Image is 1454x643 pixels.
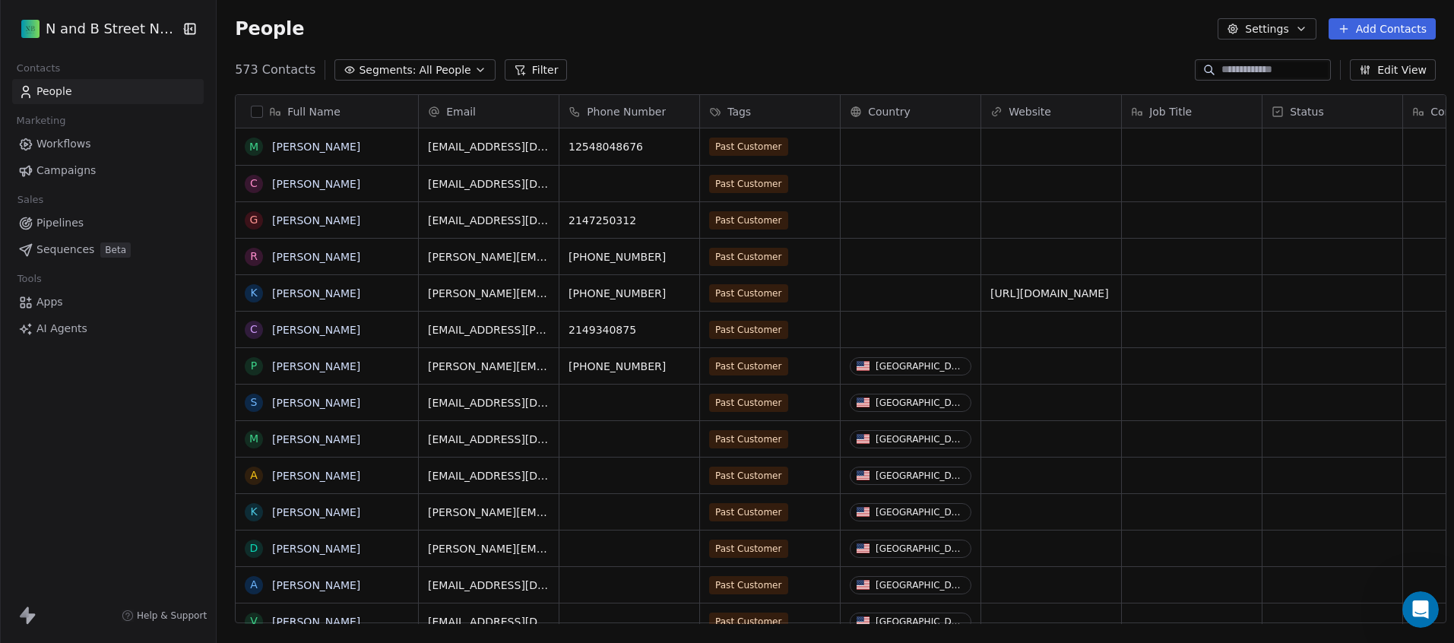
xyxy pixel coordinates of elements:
[428,614,550,629] span: [EMAIL_ADDRESS][DOMAIN_NAME]
[272,470,360,482] a: [PERSON_NAME]
[12,290,204,315] a: Apps
[559,95,699,128] div: Phone Number
[250,212,258,228] div: G
[11,268,48,290] span: Tools
[569,359,690,374] span: [PHONE_NUMBER]
[287,104,341,119] span: Full Name
[250,176,258,192] div: C
[33,512,68,523] span: Home
[428,139,550,154] span: [EMAIL_ADDRESS][DOMAIN_NAME]
[428,322,550,337] span: [EMAIL_ADDRESS][PERSON_NAME][DOMAIN_NAME]
[569,213,690,228] span: 2147250312
[251,504,258,520] div: K
[46,19,177,39] span: N and B Street Notary
[709,248,788,266] span: Past Customer
[249,431,258,447] div: M
[1262,95,1402,128] div: Status
[700,95,840,128] div: Tags
[876,580,965,591] div: [GEOGRAPHIC_DATA]
[709,357,788,375] span: Past Customer
[272,251,360,263] a: [PERSON_NAME]
[272,287,360,299] a: [PERSON_NAME]
[428,468,550,483] span: [EMAIL_ADDRESS][DOMAIN_NAME]
[36,242,94,258] span: Sequences
[428,286,550,301] span: [PERSON_NAME][EMAIL_ADDRESS][DOMAIN_NAME]
[990,287,1109,299] a: [URL][DOMAIN_NAME]
[250,577,258,593] div: A
[272,543,360,555] a: [PERSON_NAME]
[59,24,90,55] img: Profile image for Harinder
[876,616,965,627] div: [GEOGRAPHIC_DATA]
[709,576,788,594] span: Past Customer
[1350,59,1436,81] button: Edit View
[241,512,265,523] span: Help
[709,540,788,558] span: Past Customer
[137,610,207,622] span: Help & Support
[569,286,690,301] span: [PHONE_NUMBER]
[12,131,204,157] a: Workflows
[876,361,965,372] div: [GEOGRAPHIC_DATA]
[1009,104,1051,119] span: Website
[709,321,788,339] span: Past Customer
[235,17,304,40] span: People
[122,610,207,622] a: Help & Support
[569,139,690,154] span: 12548048676
[10,57,67,80] span: Contacts
[31,217,254,233] div: Send us a message
[36,163,96,179] span: Campaigns
[868,104,911,119] span: Country
[1329,18,1436,40] button: Add Contacts
[272,178,360,190] a: [PERSON_NAME]
[419,62,470,78] span: All People
[12,211,204,236] a: Pipelines
[12,158,204,183] a: Campaigns
[12,237,204,262] a: SequencesBeta
[709,394,788,412] span: Past Customer
[15,204,289,246] div: Send us a message
[569,249,690,264] span: [PHONE_NUMBER]
[251,394,258,410] div: S
[12,316,204,341] a: AI Agents
[272,214,360,226] a: [PERSON_NAME]
[272,433,360,445] a: [PERSON_NAME]
[1290,104,1324,119] span: Status
[272,579,360,591] a: [PERSON_NAME]
[359,62,416,78] span: Segments:
[203,474,304,535] button: Help
[428,505,550,520] span: [PERSON_NAME][EMAIL_ADDRESS][DOMAIN_NAME]
[12,79,204,104] a: People
[30,160,274,185] p: How can we help?
[505,59,568,81] button: Filter
[250,613,258,629] div: V
[88,24,119,55] img: Profile image for Mrinal
[250,540,258,556] div: D
[250,249,258,264] div: R
[709,613,788,631] span: Past Customer
[272,616,360,628] a: [PERSON_NAME]
[272,506,360,518] a: [PERSON_NAME]
[876,434,965,445] div: [GEOGRAPHIC_DATA]
[876,543,965,554] div: [GEOGRAPHIC_DATA]
[569,322,690,337] span: 2149340875
[428,432,550,447] span: [EMAIL_ADDRESS][DOMAIN_NAME]
[1122,95,1262,128] div: Job Title
[446,104,476,119] span: Email
[249,139,258,155] div: M
[36,215,84,231] span: Pipelines
[126,512,179,523] span: Messages
[841,95,980,128] div: Country
[428,395,550,410] span: [EMAIL_ADDRESS][DOMAIN_NAME]
[709,138,788,156] span: Past Customer
[236,95,418,128] div: Full Name
[272,324,360,336] a: [PERSON_NAME]
[272,397,360,409] a: [PERSON_NAME]
[250,467,258,483] div: A
[261,24,289,52] div: Close
[1149,104,1192,119] span: Job Title
[18,16,171,42] button: N and B Street Notary
[30,108,274,160] p: Hi [PERSON_NAME] 👋
[21,20,40,38] img: NB.jpg
[30,24,61,55] img: Profile image for Siddarth
[36,321,87,337] span: AI Agents
[419,95,559,128] div: Email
